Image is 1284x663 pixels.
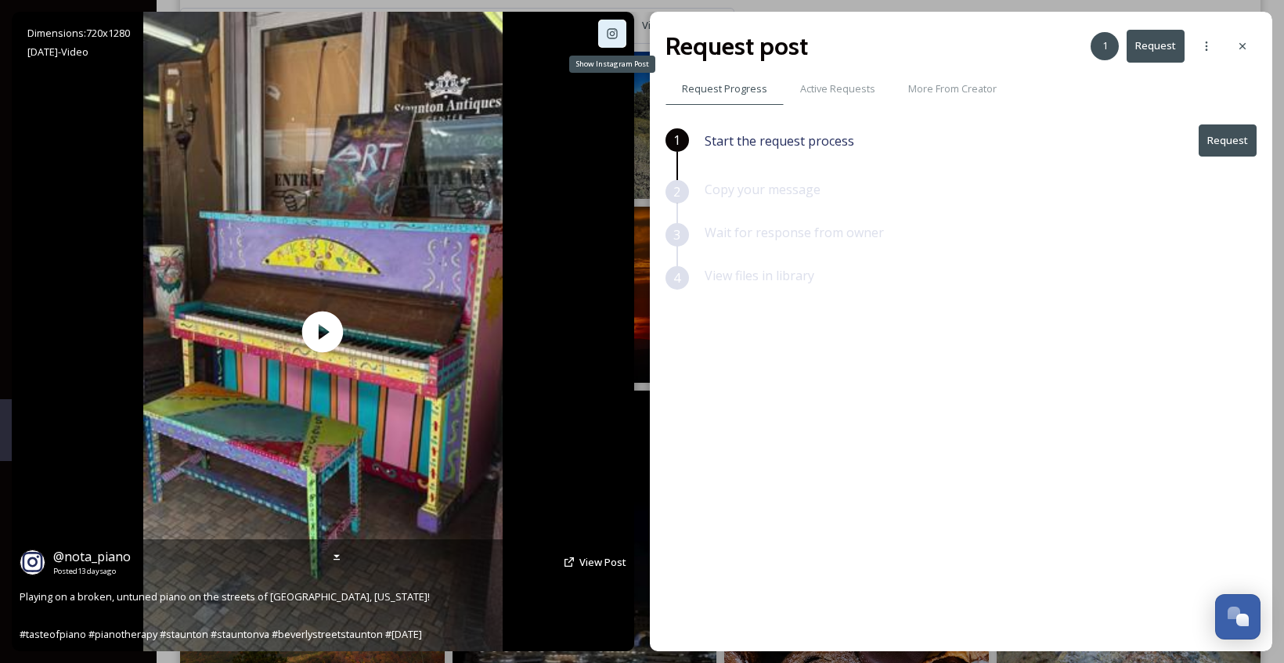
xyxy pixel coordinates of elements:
a: @nota_piano [53,547,131,566]
span: [DATE] - Video [27,45,88,59]
span: More From Creator [908,81,997,96]
h2: Request post [665,27,808,65]
span: Playing on a broken, untuned piano on the streets of [GEOGRAPHIC_DATA], [US_STATE]! #tasteofpiano... [20,589,430,641]
span: 1 [1102,38,1108,53]
span: Start the request process [705,132,854,150]
span: Posted 13 days ago [53,566,131,577]
span: Request Progress [682,81,767,96]
span: Dimensions: 720 x 1280 [27,26,130,40]
span: Wait for response from owner [705,224,884,241]
span: 1 [673,131,680,150]
img: thumbnail [143,12,503,651]
a: View Post [579,555,626,570]
span: View files in library [705,267,814,284]
span: 2 [673,182,680,201]
span: View Post [579,555,626,569]
span: 4 [673,268,680,287]
button: Request [1199,124,1257,157]
span: Active Requests [800,81,875,96]
button: Request [1127,30,1185,62]
span: Copy your message [705,181,821,198]
div: Show Instagram Post [569,56,655,73]
button: Open Chat [1215,594,1261,640]
span: 3 [673,225,680,244]
span: @ nota_piano [53,548,131,565]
